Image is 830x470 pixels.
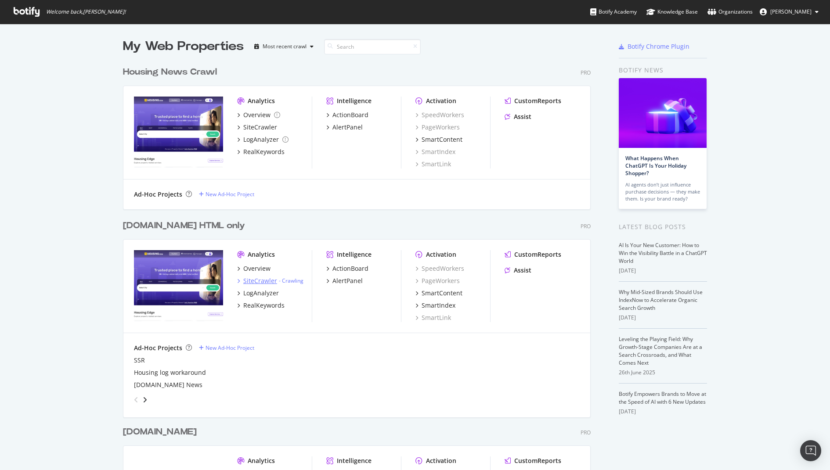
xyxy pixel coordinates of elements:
a: Why Mid-Sized Brands Should Use IndexNow to Accelerate Organic Search Growth [619,288,703,312]
a: Housing News Crawl [123,66,220,79]
button: Most recent crawl [251,39,317,54]
img: Housing News Crawl [134,97,223,168]
a: Overview [237,111,280,119]
button: [PERSON_NAME] [753,5,826,19]
div: angle-right [142,395,148,404]
div: New Ad-Hoc Project [206,344,254,352]
div: Ad-Hoc Projects [134,190,182,199]
div: RealKeywords [243,301,285,310]
div: Analytics [248,97,275,105]
a: AlertPanel [326,123,363,132]
a: SmartIndex [415,301,455,310]
div: Assist [514,266,531,275]
a: Assist [505,112,531,121]
div: Pro [581,69,591,76]
div: [DATE] [619,267,707,275]
div: SmartContent [422,289,462,298]
a: [DOMAIN_NAME] News [134,380,202,389]
a: SiteCrawler- Crawling [237,276,303,285]
a: PageWorkers [415,123,460,132]
div: SiteCrawler [243,276,277,285]
a: SmartLink [415,313,451,322]
a: Crawling [282,277,303,284]
div: [DATE] [619,408,707,416]
a: PageWorkers [415,276,460,285]
a: CustomReports [505,250,561,259]
div: AlertPanel [332,276,363,285]
div: LogAnalyzer [243,135,279,144]
a: RealKeywords [237,301,285,310]
div: New Ad-Hoc Project [206,190,254,198]
div: Activation [426,456,456,465]
div: Open Intercom Messenger [800,440,821,461]
div: Botify Academy [590,7,637,16]
input: Search [324,39,421,54]
div: [DATE] [619,314,707,322]
div: CustomReports [514,250,561,259]
a: ActionBoard [326,264,368,273]
a: [DOMAIN_NAME] [123,426,200,438]
div: ActionBoard [332,111,368,119]
div: ActionBoard [332,264,368,273]
a: Overview [237,264,271,273]
div: Organizations [707,7,753,16]
div: Botify news [619,65,707,75]
a: Botify Chrome Plugin [619,42,689,51]
a: [DOMAIN_NAME] HTML only [123,219,249,232]
a: AlertPanel [326,276,363,285]
a: SpeedWorkers [415,111,464,119]
a: CustomReports [505,456,561,465]
div: Botify Chrome Plugin [628,42,689,51]
a: What Happens When ChatGPT Is Your Holiday Shopper? [625,154,686,177]
div: [DOMAIN_NAME] HTML only [123,219,245,232]
span: Welcome back, [PERSON_NAME] ! [46,8,126,15]
div: My Web Properties [123,38,244,55]
div: Intelligence [337,97,372,105]
div: LogAnalyzer [243,289,279,298]
span: Venus Kalra [770,8,812,15]
div: 26th June 2025 [619,369,707,377]
a: Botify Empowers Brands to Move at the Speed of AI with 6 New Updates [619,390,706,405]
a: SmartContent [415,135,462,144]
div: Activation [426,97,456,105]
div: RealKeywords [243,147,285,156]
div: AlertPanel [332,123,363,132]
div: [DOMAIN_NAME] [123,426,197,438]
div: Most recent crawl [263,44,307,49]
img: What Happens When ChatGPT Is Your Holiday Shopper? [619,78,707,148]
div: CustomReports [514,456,561,465]
div: Ad-Hoc Projects [134,344,182,352]
a: New Ad-Hoc Project [199,344,254,352]
img: www.Housing.com [134,250,223,321]
div: Intelligence [337,456,372,465]
a: SmartLink [415,160,451,169]
div: SmartContent [422,135,462,144]
div: Housing News Crawl [123,66,217,79]
div: Activation [426,250,456,259]
div: angle-left [130,393,142,407]
div: SiteCrawler [243,123,277,132]
a: Leveling the Playing Field: Why Growth-Stage Companies Are at a Search Crossroads, and What Comes... [619,335,702,366]
a: New Ad-Hoc Project [199,190,254,198]
div: SmartIndex [422,301,455,310]
a: Housing log workaround [134,368,206,377]
div: Pro [581,429,591,436]
div: CustomReports [514,97,561,105]
a: LogAnalyzer [237,135,289,144]
div: SpeedWorkers [415,264,464,273]
div: Analytics [248,250,275,259]
div: Analytics [248,456,275,465]
a: LogAnalyzer [237,289,279,298]
div: Intelligence [337,250,372,259]
a: SmartIndex [415,147,455,156]
a: SSR [134,356,145,365]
